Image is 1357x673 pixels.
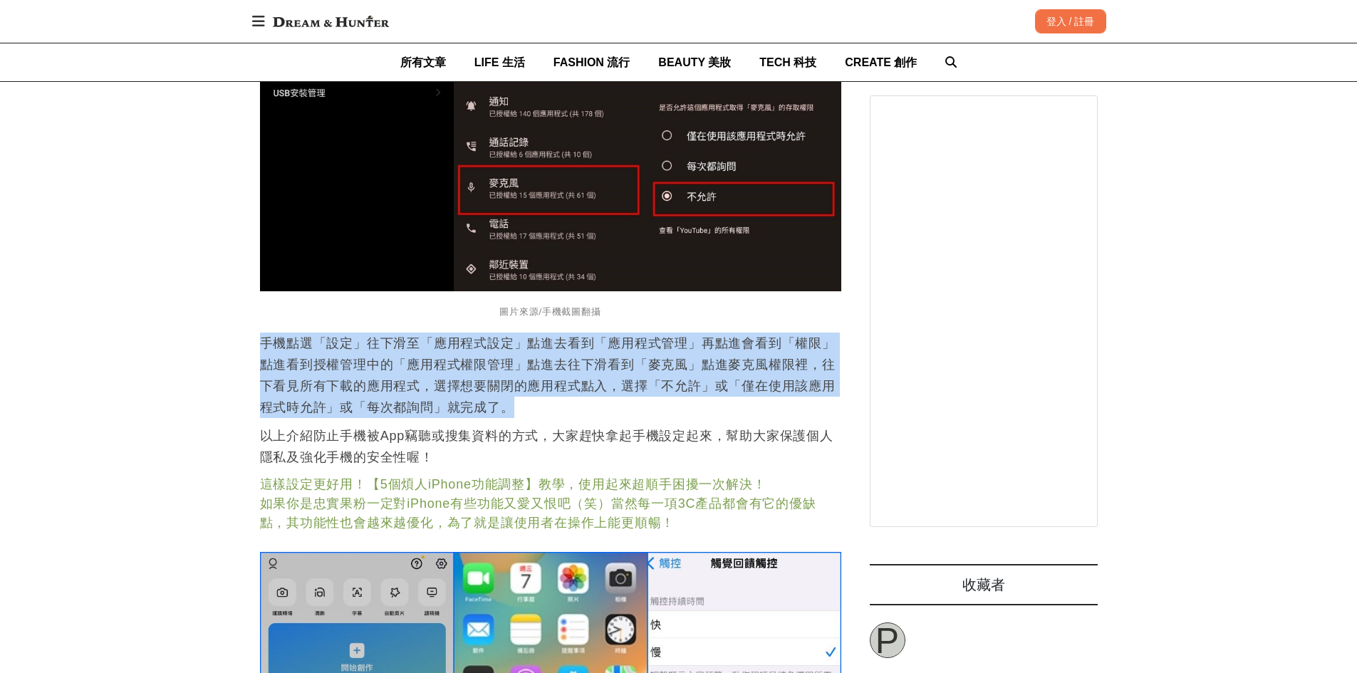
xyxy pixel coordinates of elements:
[400,56,446,68] span: 所有文章
[260,425,841,468] p: 以上介紹防止手機被App竊聽或搜集資料的方式，大家趕快拿起手機設定起來，幫助大家保護個人隱私及強化手機的安全性喔！
[759,43,816,81] a: TECH 科技
[260,496,816,530] a: 如果你是忠實果粉一定對iPhone有些功能又愛又恨吧（笑）當然每一項3C產品都會有它的優缺點，其功能性也會越來越優化，為了就是讓使用者在操作上能更順暢！
[260,333,841,418] p: 手機點選「設定」往下滑至「應用程式設定」點進去看到「應用程式管理」再點進會看到「權限」點進看到授權管理中的「應用程式權限管理」點進去往下滑看到「麥克風」點進麥克風權限裡，往下看見所有下載的應用程...
[474,43,525,81] a: LIFE 生活
[845,56,917,68] span: CREATE 創作
[845,43,917,81] a: CREATE 創作
[870,622,905,658] a: P
[658,43,731,81] a: BEAUTY 美妝
[553,56,630,68] span: FASHION 流行
[1035,9,1106,33] div: 登入 / 註冊
[962,577,1005,593] span: 收藏者
[499,306,600,317] span: 圖片來源/手機截圖翻攝
[260,477,766,491] a: 這樣設定更好用！【5個煩人iPhone功能調整】教學，使用起來超順手困擾一次解決！
[658,56,731,68] span: BEAUTY 美妝
[266,9,396,34] img: Dream & Hunter
[400,43,446,81] a: 所有文章
[553,43,630,81] a: FASHION 流行
[474,56,525,68] span: LIFE 生活
[759,56,816,68] span: TECH 科技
